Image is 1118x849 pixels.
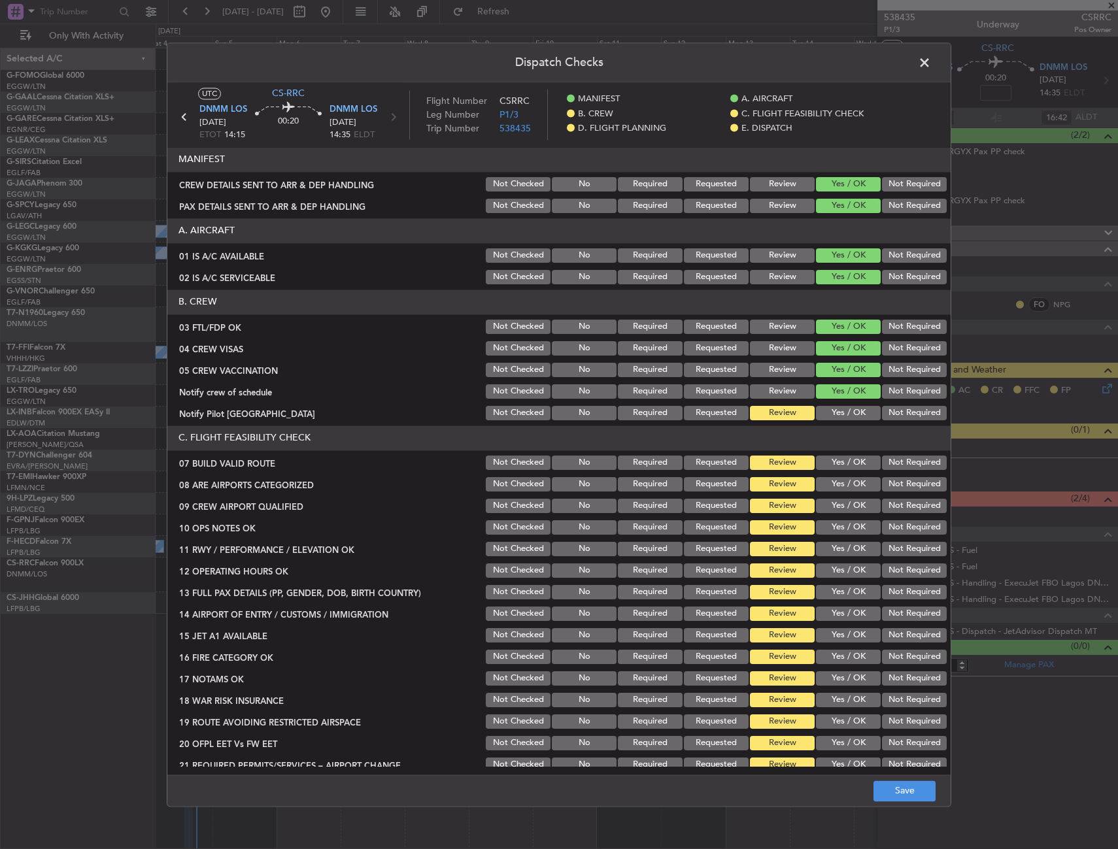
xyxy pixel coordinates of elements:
[816,628,881,642] button: Yes / OK
[816,320,881,334] button: Yes / OK
[882,542,947,556] button: Not Required
[882,320,947,334] button: Not Required
[882,628,947,642] button: Not Required
[882,363,947,377] button: Not Required
[882,456,947,470] button: Not Required
[816,693,881,707] button: Yes / OK
[816,499,881,513] button: Yes / OK
[816,406,881,420] button: Yes / OK
[816,714,881,729] button: Yes / OK
[882,341,947,356] button: Not Required
[882,477,947,491] button: Not Required
[816,671,881,686] button: Yes / OK
[882,520,947,535] button: Not Required
[816,736,881,750] button: Yes / OK
[816,542,881,556] button: Yes / OK
[882,693,947,707] button: Not Required
[816,199,881,213] button: Yes / OK
[873,780,936,801] button: Save
[816,248,881,263] button: Yes / OK
[882,714,947,729] button: Not Required
[816,757,881,772] button: Yes / OK
[816,520,881,535] button: Yes / OK
[816,456,881,470] button: Yes / OK
[882,563,947,578] button: Not Required
[882,671,947,686] button: Not Required
[882,270,947,284] button: Not Required
[882,406,947,420] button: Not Required
[816,585,881,599] button: Yes / OK
[816,270,881,284] button: Yes / OK
[882,585,947,599] button: Not Required
[816,363,881,377] button: Yes / OK
[816,563,881,578] button: Yes / OK
[167,43,951,82] header: Dispatch Checks
[882,248,947,263] button: Not Required
[882,499,947,513] button: Not Required
[816,650,881,664] button: Yes / OK
[816,607,881,621] button: Yes / OK
[882,384,947,399] button: Not Required
[882,757,947,772] button: Not Required
[816,177,881,191] button: Yes / OK
[882,650,947,664] button: Not Required
[882,736,947,750] button: Not Required
[882,199,947,213] button: Not Required
[882,607,947,621] button: Not Required
[816,477,881,491] button: Yes / OK
[882,177,947,191] button: Not Required
[816,384,881,399] button: Yes / OK
[816,341,881,356] button: Yes / OK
